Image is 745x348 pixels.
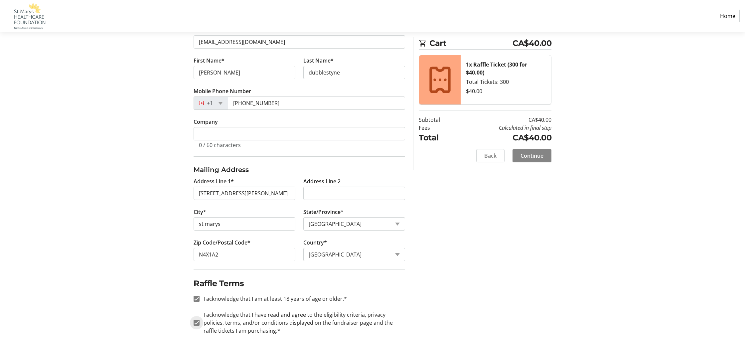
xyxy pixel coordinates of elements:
[5,3,53,29] img: St. Marys Healthcare Foundation's Logo
[303,57,334,65] label: Last Name*
[194,248,295,261] input: Zip or Postal Code
[457,116,551,124] td: CA$40.00
[194,277,405,289] h2: Raffle Terms
[429,37,513,49] span: Cart
[194,239,250,247] label: Zip Code/Postal Code*
[194,118,218,126] label: Company
[419,116,457,124] td: Subtotal
[521,152,543,160] span: Continue
[466,78,546,86] div: Total Tickets: 300
[476,149,505,162] button: Back
[513,37,551,49] span: CA$40.00
[194,57,224,65] label: First Name*
[466,87,546,95] div: $40.00
[419,132,457,144] td: Total
[194,165,405,175] h3: Mailing Address
[303,208,344,216] label: State/Province*
[419,124,457,132] td: Fees
[194,208,206,216] label: City*
[466,61,527,76] strong: 1x Raffle Ticket (300 for $40.00)
[194,87,251,95] label: Mobile Phone Number
[303,239,327,247] label: Country*
[228,96,405,110] input: (506) 234-5678
[513,149,551,162] button: Continue
[194,187,295,200] input: Address
[484,152,497,160] span: Back
[457,132,551,144] td: CA$40.00
[200,295,347,303] label: I acknowledge that I am at least 18 years of age or older.*
[303,177,341,185] label: Address Line 2
[200,311,405,335] label: I acknowledge that I have read and agree to the eligibility criteria, privacy policies, terms, an...
[457,124,551,132] td: Calculated in final step
[194,217,295,231] input: City
[199,141,241,149] tr-character-limit: 0 / 60 characters
[716,10,740,22] a: Home
[194,177,234,185] label: Address Line 1*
